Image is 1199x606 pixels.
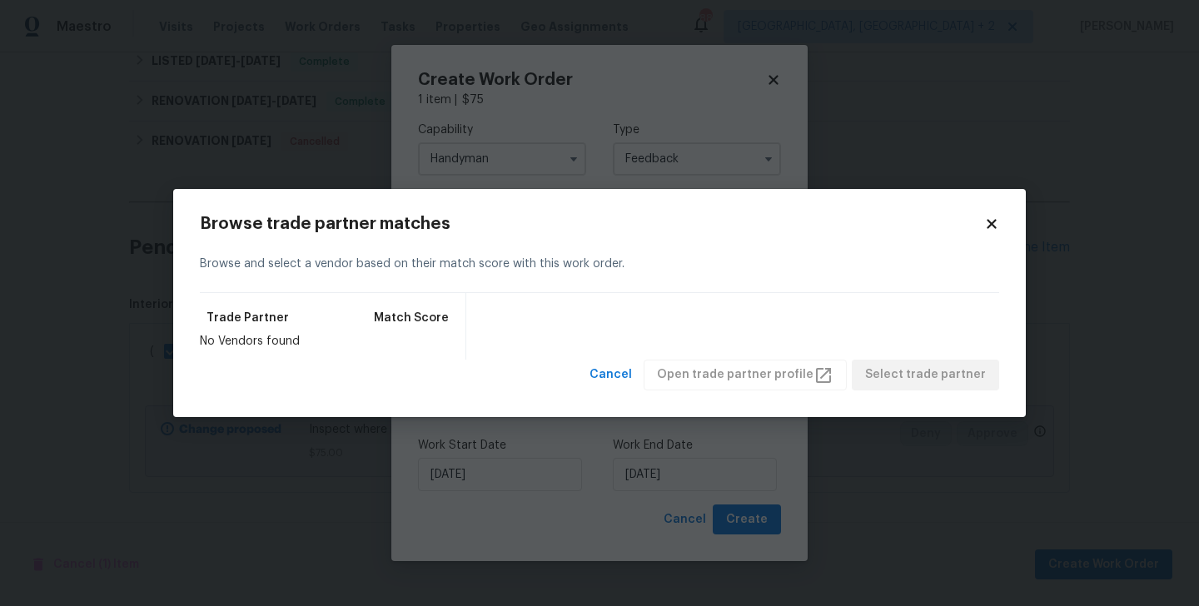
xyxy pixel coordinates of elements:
[200,333,455,350] div: No Vendors found
[583,360,639,390] button: Cancel
[590,365,632,385] span: Cancel
[206,310,289,326] span: Trade Partner
[374,310,449,326] span: Match Score
[200,236,999,293] div: Browse and select a vendor based on their match score with this work order.
[200,216,984,232] h2: Browse trade partner matches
